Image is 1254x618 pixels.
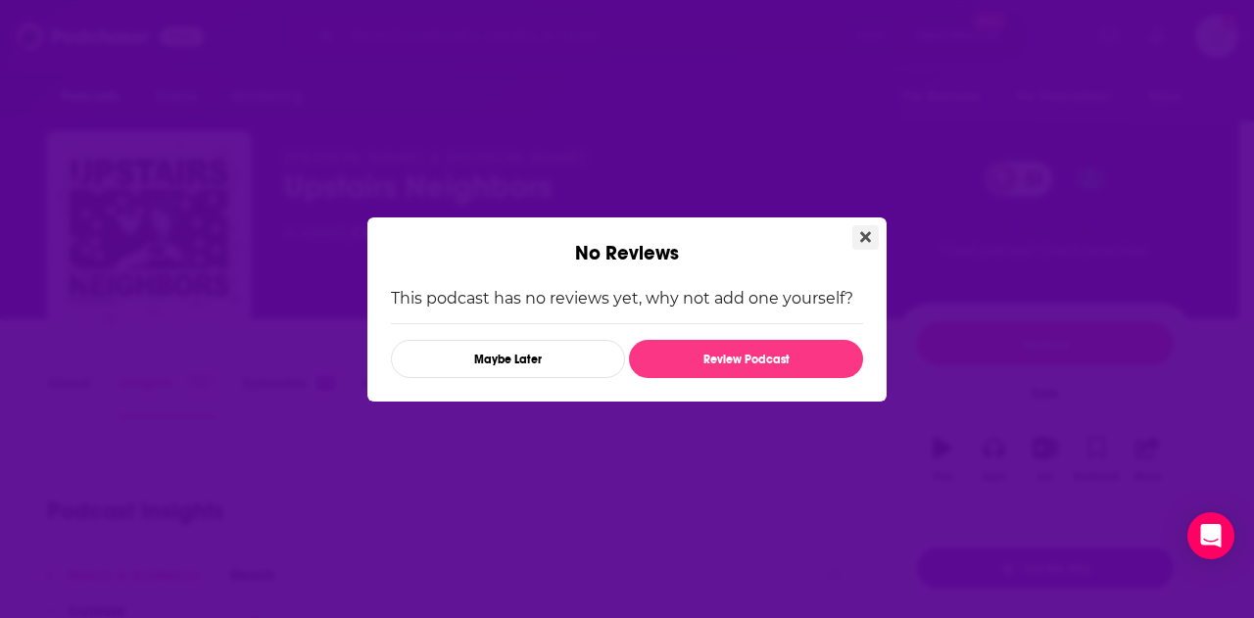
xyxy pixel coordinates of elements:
button: Maybe Later [391,340,625,378]
button: Close [852,225,879,250]
button: Review Podcast [629,340,863,378]
p: This podcast has no reviews yet, why not add one yourself? [391,289,863,308]
div: No Reviews [367,217,887,265]
div: Open Intercom Messenger [1187,512,1234,559]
